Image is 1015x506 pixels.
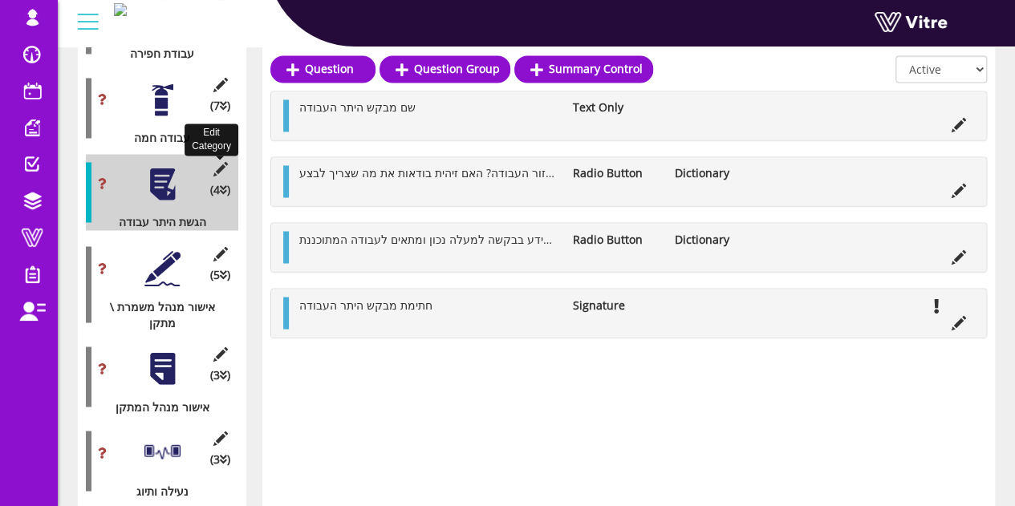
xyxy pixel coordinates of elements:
span: (3 ) [210,451,230,467]
li: Radio Button [564,231,667,247]
li: Signature [564,297,667,313]
li: Radio Button [564,165,667,181]
span: חתימת מבקש היתר העבודה [299,297,432,312]
a: Question Group [380,55,510,83]
li: Text Only [564,99,667,115]
div: הגשת היתר עבודה [86,214,226,230]
li: Dictionary [667,231,769,247]
span: (3 ) [210,366,230,383]
a: Summary Control [514,55,653,83]
span: (7 ) [210,98,230,114]
div: נעילה ותיוג [86,483,226,499]
div: Edit Category [185,123,238,156]
span: כל המידע בבקשה למעלה נכון ומתאים לעבודה המתוכננת [299,231,574,246]
span: (5 ) [210,266,230,282]
div: עבודת חפירה [86,46,226,62]
img: Logo-Web.png [114,3,127,16]
div: עבודה חמה [86,130,226,146]
span: (4 ) [210,182,230,198]
div: אישור מנהל המתקן [86,399,226,415]
span: שם מבקש היתר העבודה [299,99,416,115]
li: Dictionary [667,165,769,181]
div: אישור מנהל משמרת \ מתקן [86,298,226,330]
span: האם בדקת את אזור העבודה? האם זיהית בודאות את מה שצריך לבצע? [299,165,631,180]
a: Question [270,55,376,83]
